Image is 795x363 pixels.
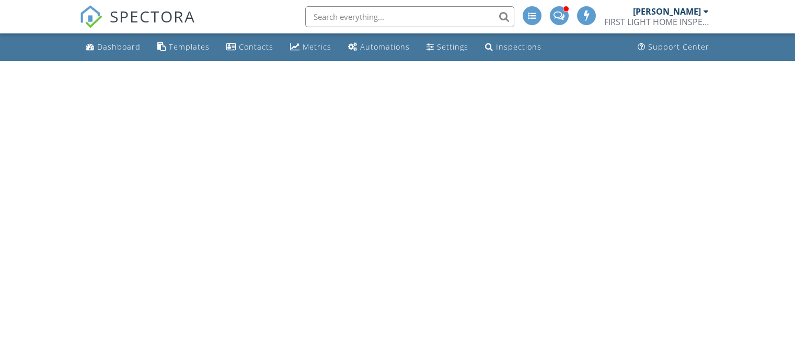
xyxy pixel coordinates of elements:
[110,5,195,27] span: SPECTORA
[239,42,273,52] div: Contacts
[437,42,468,52] div: Settings
[604,17,709,27] div: FIRST LIGHT HOME INSPECTIONS
[633,38,713,57] a: Support Center
[360,42,410,52] div: Automations
[97,42,141,52] div: Dashboard
[305,6,514,27] input: Search everything...
[648,42,709,52] div: Support Center
[481,38,546,57] a: Inspections
[286,38,336,57] a: Metrics
[79,14,195,36] a: SPECTORA
[344,38,414,57] a: Automations (Advanced)
[153,38,214,57] a: Templates
[82,38,145,57] a: Dashboard
[633,6,701,17] div: [PERSON_NAME]
[303,42,331,52] div: Metrics
[422,38,473,57] a: Settings
[169,42,210,52] div: Templates
[222,38,278,57] a: Contacts
[79,5,102,28] img: The Best Home Inspection Software - Spectora
[496,42,541,52] div: Inspections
